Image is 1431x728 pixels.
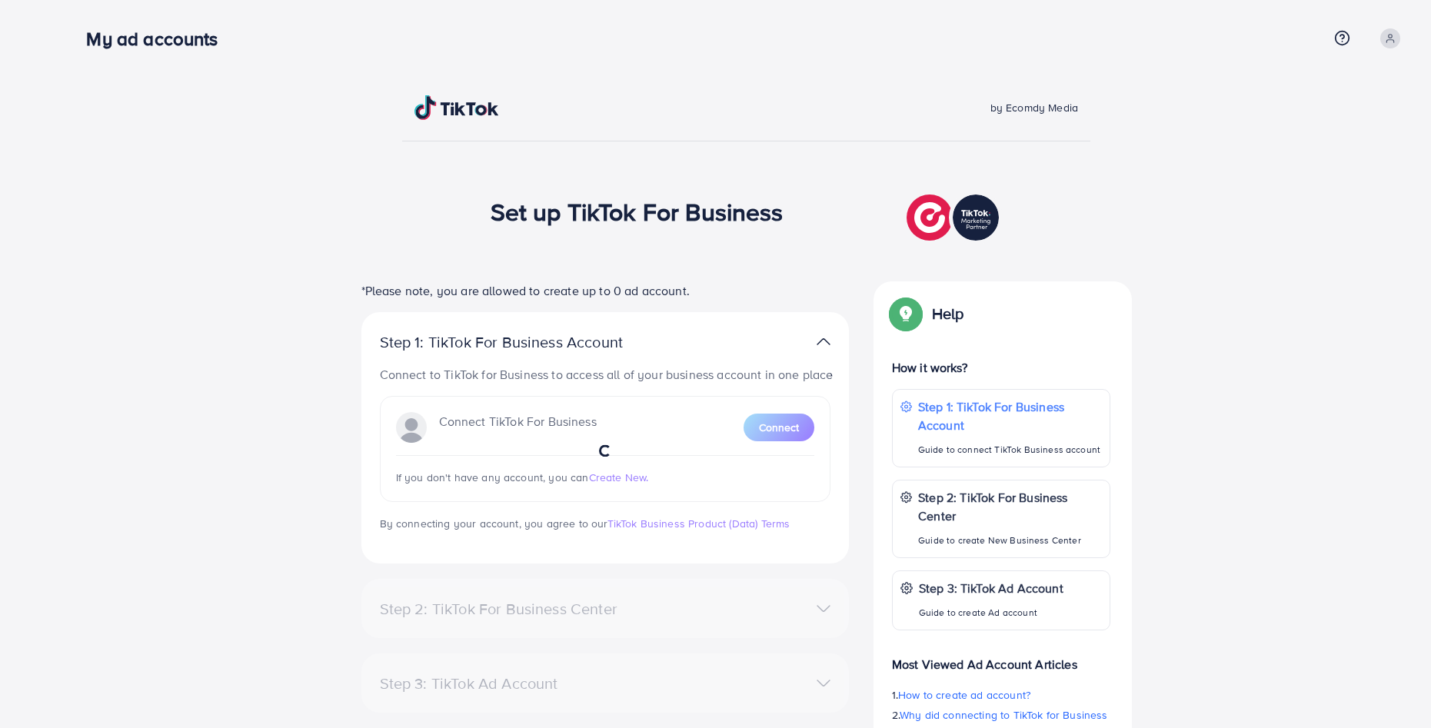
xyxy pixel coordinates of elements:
[86,28,230,50] h3: My ad accounts
[817,331,830,353] img: TikTok partner
[892,358,1110,377] p: How it works?
[918,440,1102,459] p: Guide to connect TikTok Business account
[892,686,1110,704] p: 1.
[380,333,672,351] p: Step 1: TikTok For Business Account
[491,197,784,226] h1: Set up TikTok For Business
[990,100,1078,115] span: by Ecomdy Media
[919,579,1063,597] p: Step 3: TikTok Ad Account
[892,300,920,327] img: Popup guide
[918,488,1102,525] p: Step 2: TikTok For Business Center
[932,304,964,323] p: Help
[919,603,1063,622] p: Guide to create Ad account
[918,397,1102,434] p: Step 1: TikTok For Business Account
[414,95,499,120] img: TikTok
[907,191,1003,244] img: TikTok partner
[892,643,1110,673] p: Most Viewed Ad Account Articles
[898,687,1030,703] span: How to create ad account?
[918,531,1102,550] p: Guide to create New Business Center
[361,281,849,300] p: *Please note, you are allowed to create up to 0 ad account.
